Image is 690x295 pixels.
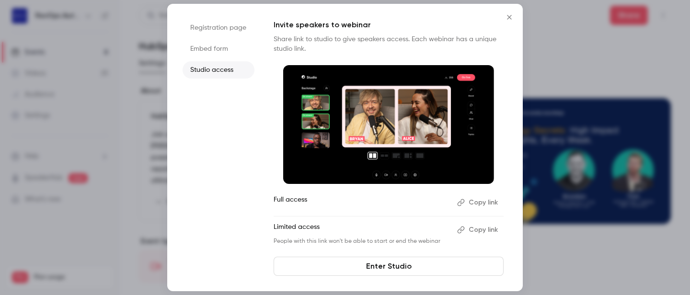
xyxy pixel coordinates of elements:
[283,65,494,184] img: Invite speakers to webinar
[274,257,504,276] a: Enter Studio
[274,222,449,238] p: Limited access
[274,195,449,210] p: Full access
[453,222,504,238] button: Copy link
[274,34,504,54] p: Share link to studio to give speakers access. Each webinar has a unique studio link.
[500,8,519,27] button: Close
[453,195,504,210] button: Copy link
[183,61,254,79] li: Studio access
[274,238,449,245] p: People with this link won't be able to start or end the webinar
[183,19,254,36] li: Registration page
[274,19,504,31] p: Invite speakers to webinar
[183,40,254,57] li: Embed form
